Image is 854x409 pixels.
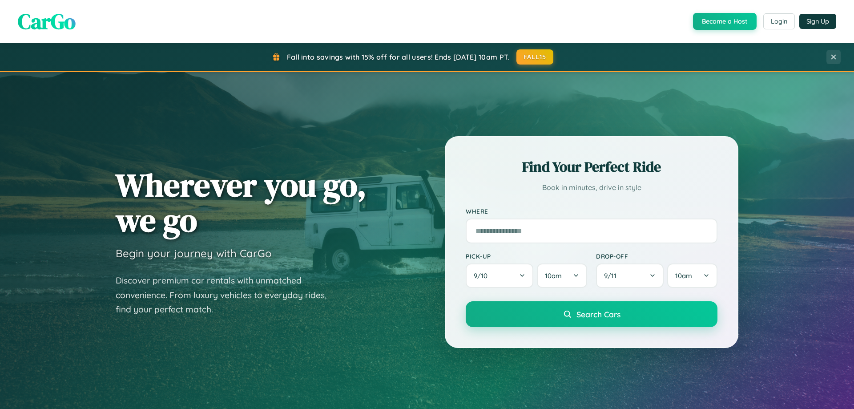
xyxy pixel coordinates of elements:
[516,49,554,65] button: FALL15
[466,263,533,288] button: 9/10
[693,13,757,30] button: Become a Host
[116,167,367,238] h1: Wherever you go, we go
[116,247,272,260] h3: Begin your journey with CarGo
[576,309,620,319] span: Search Cars
[116,273,338,317] p: Discover premium car rentals with unmatched convenience. From luxury vehicles to everyday rides, ...
[466,181,717,194] p: Book in minutes, drive in style
[596,263,664,288] button: 9/11
[474,271,492,280] span: 9 / 10
[287,53,510,61] span: Fall into savings with 15% off for all users! Ends [DATE] 10am PT.
[466,157,717,177] h2: Find Your Perfect Ride
[675,271,692,280] span: 10am
[18,7,76,36] span: CarGo
[466,207,717,215] label: Where
[545,271,562,280] span: 10am
[799,14,836,29] button: Sign Up
[667,263,717,288] button: 10am
[763,13,795,29] button: Login
[604,271,621,280] span: 9 / 11
[537,263,587,288] button: 10am
[596,252,717,260] label: Drop-off
[466,252,587,260] label: Pick-up
[466,301,717,327] button: Search Cars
